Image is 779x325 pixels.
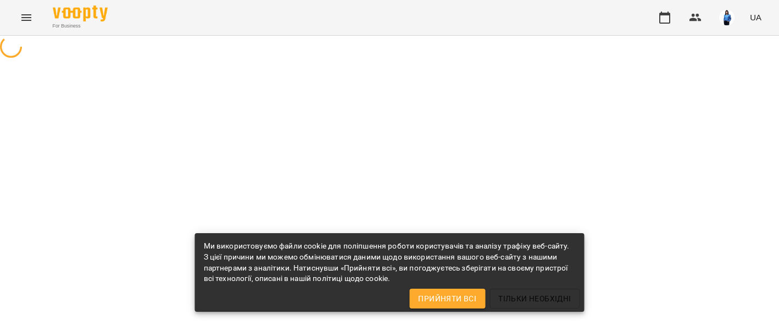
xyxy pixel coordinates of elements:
button: Menu [13,4,40,31]
span: For Business [53,23,108,30]
button: UA [745,7,766,27]
span: UA [750,12,761,23]
img: 164a4c0f3cf26cceff3e160a65b506fe.jpg [719,10,735,25]
img: Voopty Logo [53,5,108,21]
